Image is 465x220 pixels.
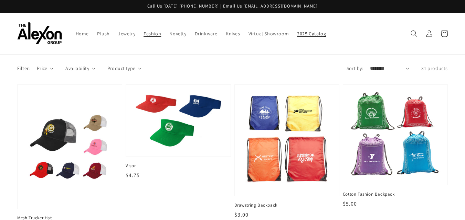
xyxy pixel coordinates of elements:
[234,84,339,219] a: Drawstring Backpack Drawstring Backpack $3.00
[37,65,54,72] summary: Price
[107,65,141,72] summary: Product type
[242,92,332,189] img: Drawstring Backpack
[297,31,326,37] span: 2025 Catalog
[343,191,448,197] span: Cotton Fashion Backpack
[191,26,222,41] a: Drinkware
[195,31,218,37] span: Drinkware
[234,211,249,218] span: $3.00
[118,31,135,37] span: Jewelry
[347,65,363,72] label: Sort by:
[107,65,136,72] span: Product type
[244,26,293,41] a: Virtual Showroom
[126,163,231,169] span: Visor
[24,92,115,202] img: Mesh Trucker Hat
[76,31,89,37] span: Home
[133,92,223,150] img: Visor
[226,31,240,37] span: Knives
[65,65,95,72] summary: Availability
[406,26,422,41] summary: Search
[17,22,62,45] img: The Alexon Group
[350,92,441,178] img: Cotton Fashion Backpack
[126,84,231,180] a: Visor Visor $4.75
[222,26,244,41] a: Knives
[249,31,289,37] span: Virtual Showroom
[421,65,448,72] p: 31 products
[114,26,139,41] a: Jewelry
[93,26,114,41] a: Plush
[234,202,339,208] span: Drawstring Backpack
[343,84,448,208] a: Cotton Fashion Backpack Cotton Fashion Backpack $5.00
[169,31,186,37] span: Novelty
[343,200,357,207] span: $5.00
[126,172,140,179] span: $4.75
[165,26,190,41] a: Novelty
[72,26,93,41] a: Home
[17,65,30,72] p: Filter:
[97,31,110,37] span: Plush
[139,26,165,41] a: Fashion
[65,65,89,72] span: Availability
[144,31,161,37] span: Fashion
[37,65,47,72] span: Price
[293,26,330,41] a: 2025 Catalog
